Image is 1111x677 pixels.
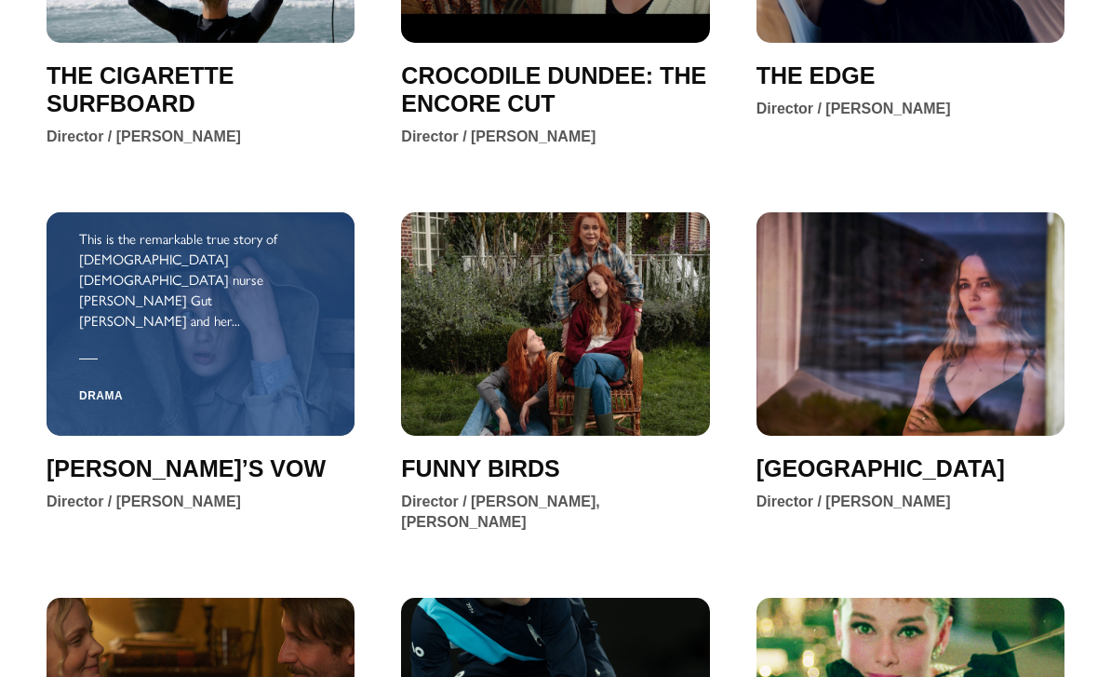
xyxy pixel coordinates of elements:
[79,228,322,331] div: This is the remarkable true story of [DEMOGRAPHIC_DATA] [DEMOGRAPHIC_DATA] nurse [PERSON_NAME] Gu...
[401,492,709,533] div: Director / [PERSON_NAME], [PERSON_NAME]
[401,127,596,147] div: Director / [PERSON_NAME]
[79,374,123,419] span: Drama
[47,61,355,117] a: THE CIGARETTE SURFBOARD
[756,99,951,119] div: Director / [PERSON_NAME]
[47,127,241,147] div: Director / [PERSON_NAME]
[756,454,1005,482] a: [GEOGRAPHIC_DATA]
[401,61,709,117] a: CROCODILE DUNDEE: THE ENCORE CUT
[401,454,559,482] a: FUNNY BIRDS
[47,492,241,512] div: Director / [PERSON_NAME]
[756,492,951,512] div: Director / [PERSON_NAME]
[47,454,326,482] a: [PERSON_NAME]’S VOW
[756,61,876,89] a: THE EDGE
